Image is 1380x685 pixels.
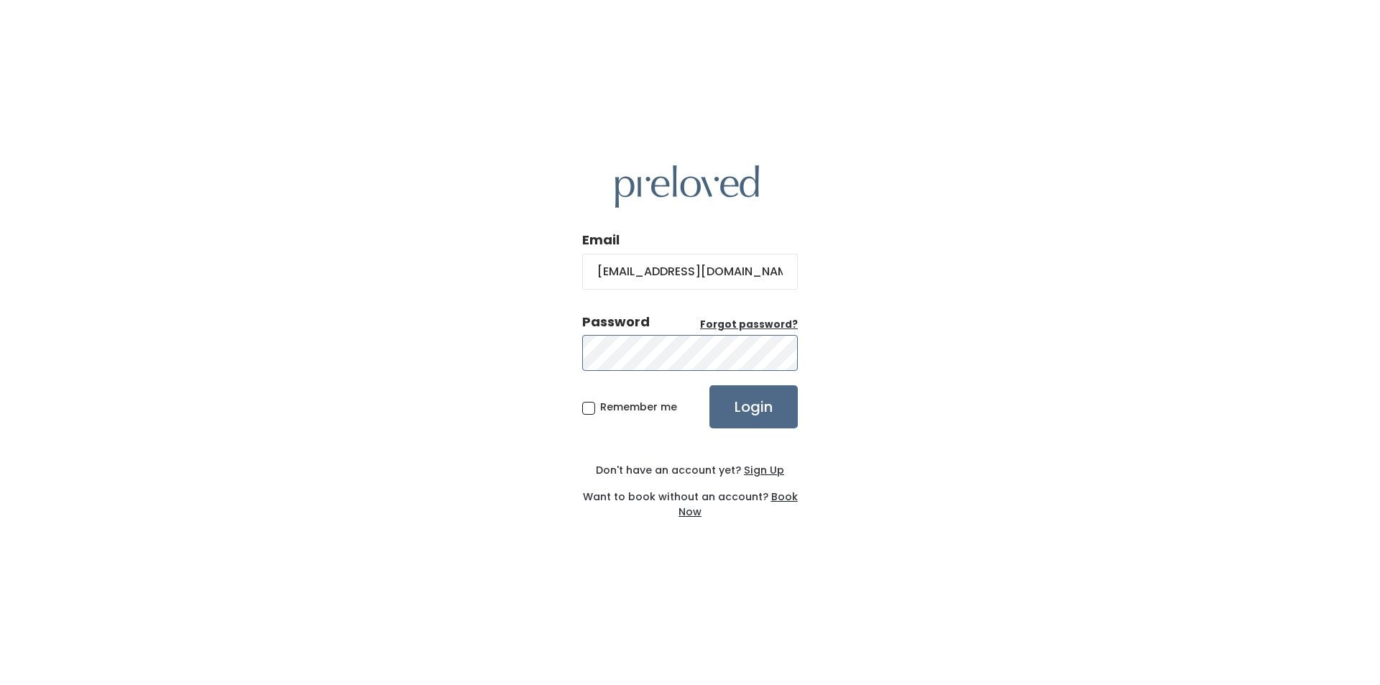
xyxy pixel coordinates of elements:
[741,463,784,477] a: Sign Up
[582,313,650,331] div: Password
[582,231,620,249] label: Email
[700,318,798,332] a: Forgot password?
[615,165,759,208] img: preloved logo
[582,463,798,478] div: Don't have an account yet?
[582,478,798,520] div: Want to book without an account?
[678,489,798,519] a: Book Now
[600,400,677,414] span: Remember me
[744,463,784,477] u: Sign Up
[709,385,798,428] input: Login
[700,318,798,331] u: Forgot password?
